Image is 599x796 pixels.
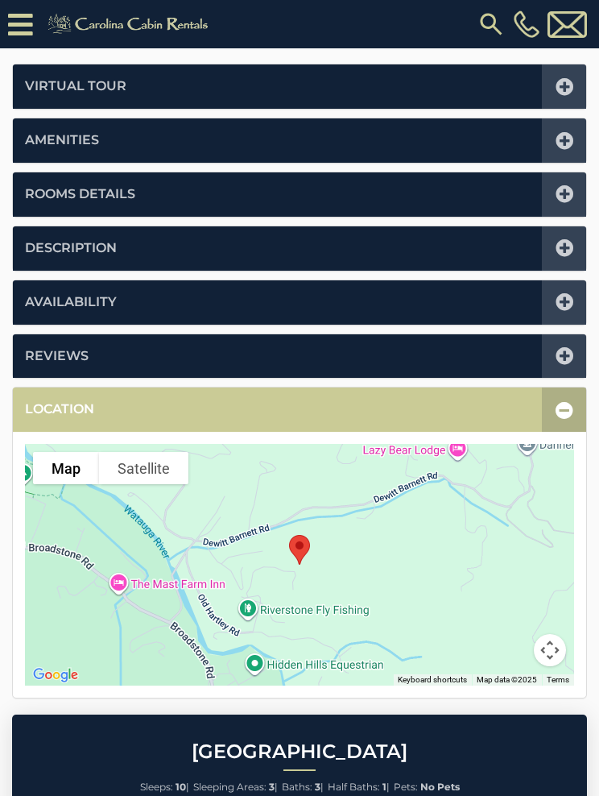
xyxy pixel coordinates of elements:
div: Lazy Oaks Lodge [283,529,316,571]
a: Amenities [25,131,99,150]
button: Map camera controls [534,634,566,666]
a: Description [25,239,117,258]
a: Virtual Tour [25,77,126,96]
a: Availability [25,293,117,312]
span: Map data ©2025 [477,675,537,684]
strong: 10 [176,781,186,793]
strong: 3 [315,781,320,793]
img: Khaki-logo.png [41,11,219,37]
button: Show street map [33,452,99,484]
span: Sleeps: [140,781,173,793]
a: Terms (opens in new tab) [547,675,569,684]
span: Pets: [394,781,418,793]
a: Rooms Details [25,185,135,204]
h2: [GEOGRAPHIC_DATA] [16,741,583,762]
span: Baths: [282,781,312,793]
strong: No Pets [420,781,460,793]
a: Reviews [25,347,89,366]
span: Sleeping Areas: [193,781,266,793]
span: Half Baths: [328,781,380,793]
a: Open this area in Google Maps (opens a new window) [29,665,82,686]
img: search-regular.svg [477,10,506,39]
img: Google [29,665,82,686]
button: Keyboard shortcuts [398,674,467,686]
strong: 1 [382,781,386,793]
a: Location [25,400,94,419]
button: Show satellite imagery [99,452,188,484]
strong: 3 [269,781,275,793]
a: [PHONE_NUMBER] [510,10,543,38]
